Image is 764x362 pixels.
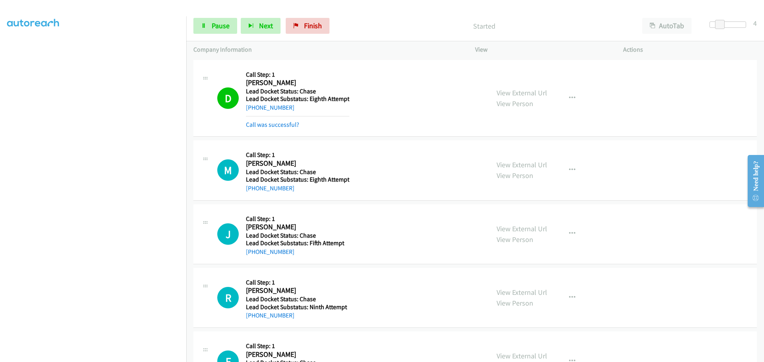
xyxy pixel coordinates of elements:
[246,295,348,303] h5: Lead Docket Status: Chase
[246,95,349,103] h5: Lead Docket Substatus: Eighth Attempt
[246,176,349,184] h5: Lead Docket Substatus: Eighth Attempt
[497,224,547,233] a: View External Url
[497,235,533,244] a: View Person
[642,18,692,34] button: AutoTab
[193,18,237,34] a: Pause
[246,248,294,256] a: [PHONE_NUMBER]
[304,21,322,30] span: Finish
[340,21,628,31] p: Started
[246,104,294,111] a: [PHONE_NUMBER]
[497,298,533,308] a: View Person
[241,18,281,34] button: Next
[246,342,350,350] h5: Call Step: 1
[497,288,547,297] a: View External Url
[246,159,348,168] h2: [PERSON_NAME]
[217,223,239,245] div: The call is yet to be attempted
[246,350,348,359] h2: [PERSON_NAME]
[286,18,329,34] a: Finish
[475,45,609,54] p: View
[212,21,230,30] span: Pause
[497,171,533,180] a: View Person
[217,159,239,181] div: The call is yet to be attempted
[246,215,348,223] h5: Call Step: 1
[246,286,348,295] h2: [PERSON_NAME]
[246,87,349,95] h5: Lead Docket Status: Chase
[246,223,348,232] h2: [PERSON_NAME]
[217,287,239,308] div: The call is yet to be attempted
[741,149,764,213] iframe: Resource Center
[217,287,239,308] h1: R
[246,279,348,287] h5: Call Step: 1
[246,303,348,311] h5: Lead Docket Substatus: Ninth Attempt
[497,88,547,97] a: View External Url
[246,184,294,192] a: [PHONE_NUMBER]
[246,71,349,79] h5: Call Step: 1
[217,87,239,109] h1: D
[193,45,461,54] p: Company Information
[246,168,349,176] h5: Lead Docket Status: Chase
[246,312,294,319] a: [PHONE_NUMBER]
[623,45,757,54] p: Actions
[246,121,299,128] a: Call was successful?
[497,351,547,360] a: View External Url
[259,21,273,30] span: Next
[497,99,533,108] a: View Person
[246,78,348,87] h2: [PERSON_NAME]
[246,151,349,159] h5: Call Step: 1
[217,159,239,181] h1: M
[246,232,348,240] h5: Lead Docket Status: Chase
[246,239,348,247] h5: Lead Docket Substatus: Fifth Attempt
[753,18,757,29] div: 4
[497,160,547,169] a: View External Url
[217,223,239,245] h1: J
